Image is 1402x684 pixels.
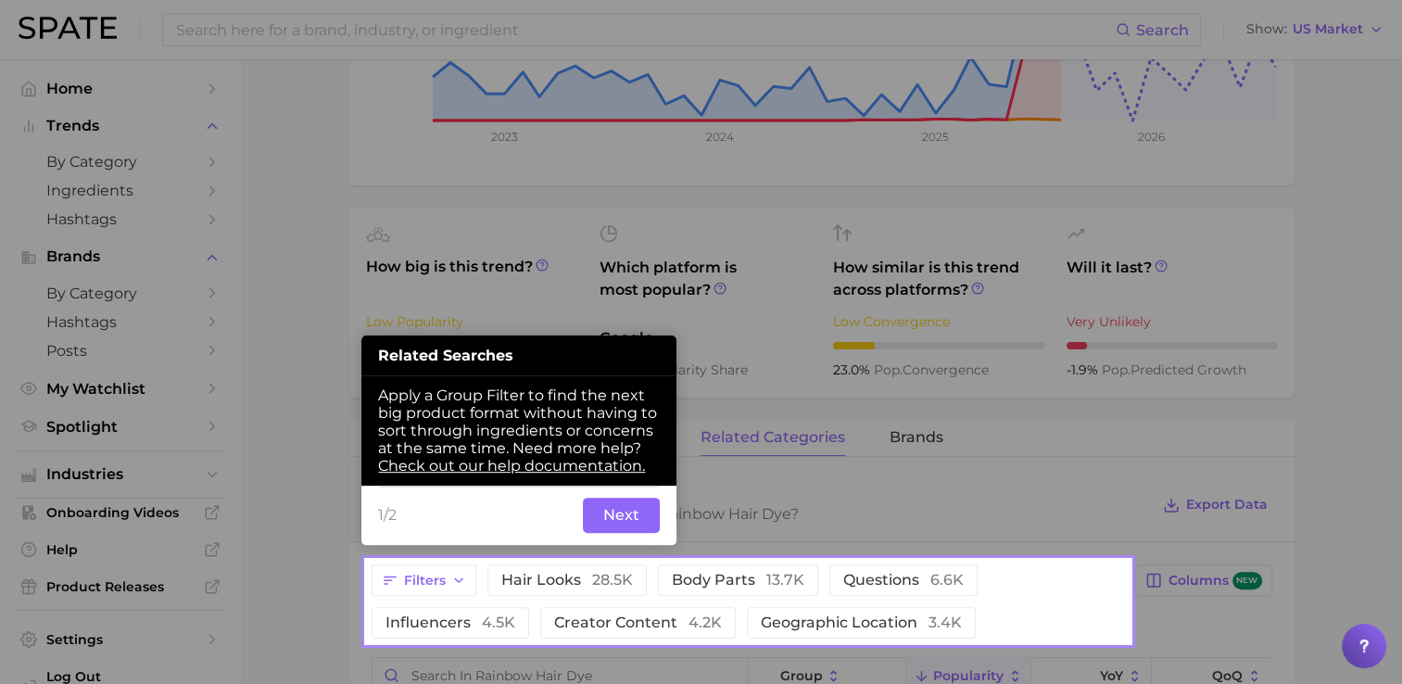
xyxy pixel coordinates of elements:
[930,571,964,589] span: 6.6k
[843,573,964,588] span: questions
[501,573,633,588] span: hair looks
[404,573,446,589] span: Filters
[482,614,515,631] span: 4.5k
[554,615,722,630] span: creator content
[766,571,804,589] span: 13.7k
[761,615,962,630] span: geographic location
[385,615,515,630] span: influencers
[672,573,804,588] span: body parts
[688,614,722,631] span: 4.2k
[928,614,962,631] span: 3.4k
[372,564,476,596] button: Filters
[592,571,633,589] span: 28.5k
